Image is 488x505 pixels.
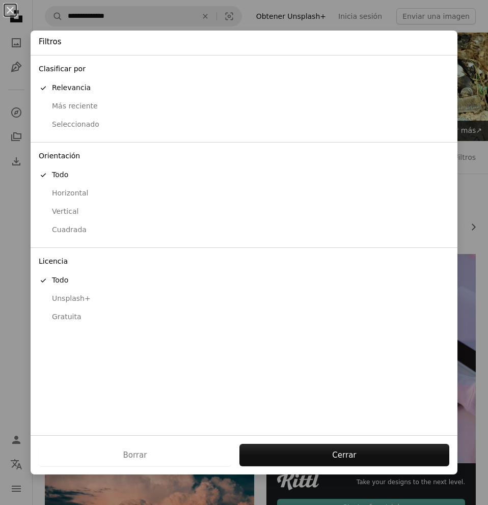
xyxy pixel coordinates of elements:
[31,147,457,166] div: Orientación
[39,294,449,304] div: Unsplash+
[39,83,449,93] div: Relevancia
[31,203,457,221] button: Vertical
[39,225,449,235] div: Cuadrada
[31,97,457,116] button: Más reciente
[39,120,449,130] div: Seleccionado
[31,308,457,326] button: Gratuita
[31,79,457,97] button: Relevancia
[39,207,449,217] div: Vertical
[39,188,449,199] div: Horizontal
[39,101,449,111] div: Más reciente
[31,271,457,290] button: Todo
[31,184,457,203] button: Horizontal
[31,252,457,271] div: Licencia
[39,444,231,466] button: Borrar
[39,37,62,47] h4: Filtros
[31,290,457,308] button: Unsplash+
[239,444,449,466] button: Cerrar
[39,275,449,286] div: Todo
[31,60,457,79] div: Clasificar por
[31,221,457,239] button: Cuadrada
[39,170,449,180] div: Todo
[31,166,457,184] button: Todo
[39,312,449,322] div: Gratuita
[31,116,457,134] button: Seleccionado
